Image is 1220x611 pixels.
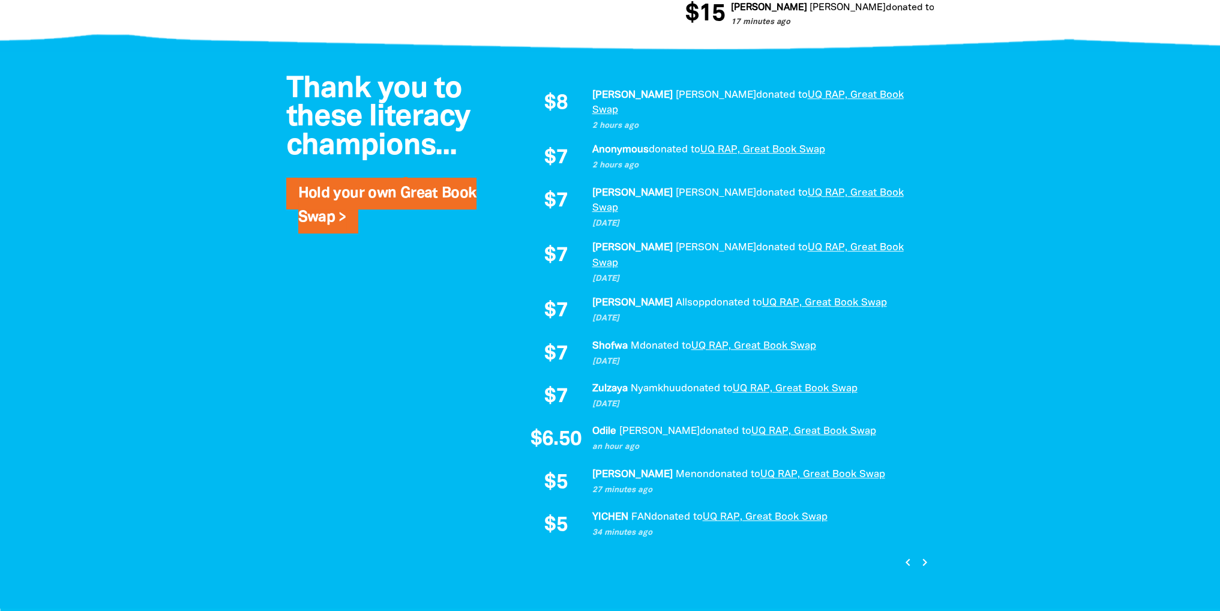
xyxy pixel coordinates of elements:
[675,470,708,479] em: Menon
[544,345,567,365] span: $7
[592,218,922,230] p: [DATE]
[918,555,932,570] i: chevron_right
[681,384,732,393] span: donated to
[901,555,915,570] i: chevron_left
[592,243,672,252] em: [PERSON_NAME]
[530,430,581,450] span: $6.50
[592,273,922,285] p: [DATE]
[592,384,627,393] em: Zulzaya
[544,516,567,536] span: $5
[916,555,932,571] button: Next page
[760,470,885,479] a: UQ RAP, Great Book Swap
[756,188,807,197] span: donated to
[592,243,903,268] a: UQ RAP, Great Book Swap
[544,301,567,322] span: $7
[592,484,922,496] p: 27 minutes ago
[756,243,807,252] span: donated to
[592,188,672,197] em: [PERSON_NAME]
[544,94,567,114] span: $8
[592,441,922,453] p: an hour ago
[544,387,567,408] span: $7
[592,356,922,368] p: [DATE]
[592,298,672,307] em: [PERSON_NAME]
[592,160,922,172] p: 2 hours ago
[925,4,1039,12] a: UQ RAP, Great Book Swap
[751,427,876,436] a: UQ RAP, Great Book Swap
[675,243,756,252] em: [PERSON_NAME]
[708,470,760,479] span: donated to
[592,313,922,325] p: [DATE]
[721,17,1039,29] p: 17 minutes ago
[631,513,651,522] em: FAN
[544,191,567,212] span: $7
[592,527,922,539] p: 34 minutes ago
[619,427,699,436] em: [PERSON_NAME]
[592,145,648,154] em: Anonymous
[651,513,702,522] span: donated to
[691,342,816,351] a: UQ RAP, Great Book Swap
[762,298,886,307] a: UQ RAP, Great Book Swap
[592,120,922,132] p: 2 hours ago
[900,555,916,571] button: Previous page
[702,513,827,522] a: UQ RAP, Great Book Swap
[648,145,700,154] span: donated to
[592,91,672,100] em: [PERSON_NAME]
[639,342,691,351] span: donated to
[592,427,616,436] em: Odile
[700,145,825,154] a: UQ RAP, Great Book Swap
[544,473,567,493] span: $5
[710,298,762,307] span: donated to
[675,91,756,100] em: [PERSON_NAME]
[630,342,639,351] em: M
[732,384,857,393] a: UQ RAP, Great Book Swap
[630,384,681,393] em: Nyamkhuu
[721,4,798,12] em: [PERSON_NAME]
[699,427,751,436] span: donated to
[800,4,876,12] em: [PERSON_NAME]
[756,91,807,100] span: donated to
[592,342,627,351] em: Shofwa
[675,188,756,197] em: [PERSON_NAME]
[676,2,715,26] span: $15
[592,399,922,411] p: [DATE]
[526,88,922,561] div: Paginated content
[675,298,710,307] em: Allsopp
[286,76,470,160] span: Thank you to these literacy champions...
[526,88,922,561] div: Donation stream
[876,4,925,12] span: donated to
[298,187,476,224] a: Hold your own Great Book Swap >
[544,148,567,169] span: $7
[592,513,628,522] em: YICHEN
[544,246,567,266] span: $7
[592,470,672,479] em: [PERSON_NAME]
